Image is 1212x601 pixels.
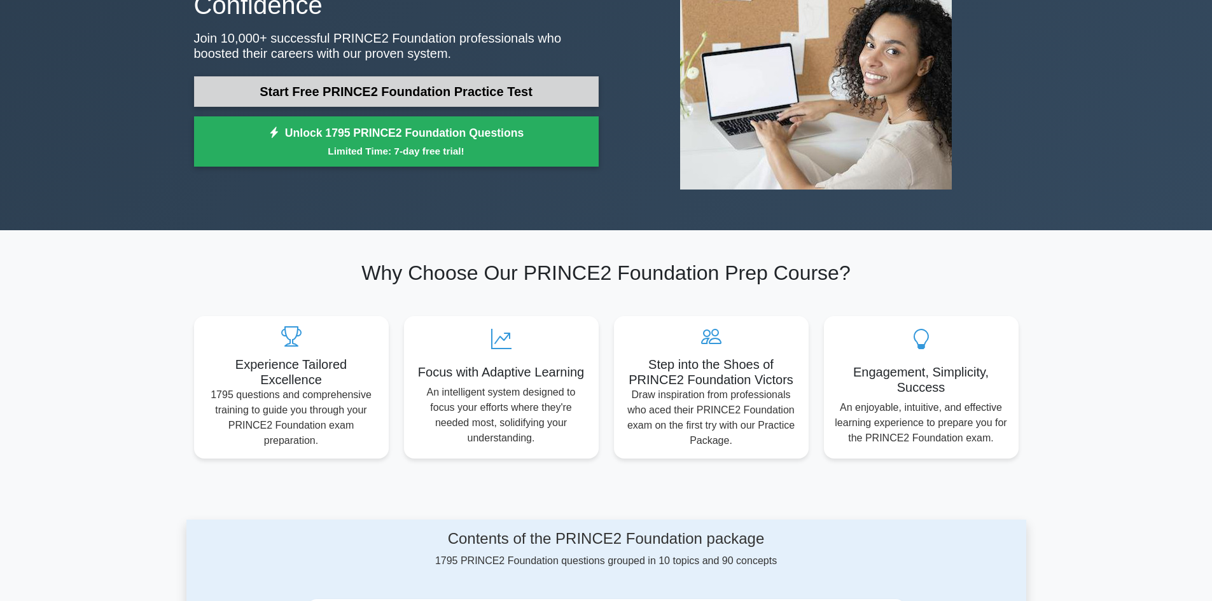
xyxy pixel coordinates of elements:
h5: Engagement, Simplicity, Success [834,364,1008,395]
a: Unlock 1795 PRINCE2 Foundation QuestionsLimited Time: 7-day free trial! [194,116,599,167]
h2: Why Choose Our PRINCE2 Foundation Prep Course? [194,261,1019,285]
p: An intelligent system designed to focus your efforts where they're needed most, solidifying your ... [414,385,589,446]
div: 1795 PRINCE2 Foundation questions grouped in 10 topics and 90 concepts [307,530,906,569]
p: Join 10,000+ successful PRINCE2 Foundation professionals who boosted their careers with our prove... [194,31,599,61]
p: An enjoyable, intuitive, and effective learning experience to prepare you for the PRINCE2 Foundat... [834,400,1008,446]
h5: Experience Tailored Excellence [204,357,379,387]
p: 1795 questions and comprehensive training to guide you through your PRINCE2 Foundation exam prepa... [204,387,379,448]
h4: Contents of the PRINCE2 Foundation package [307,530,906,548]
small: Limited Time: 7-day free trial! [210,144,583,158]
h5: Step into the Shoes of PRINCE2 Foundation Victors [624,357,798,387]
p: Draw inspiration from professionals who aced their PRINCE2 Foundation exam on the first try with ... [624,387,798,448]
a: Start Free PRINCE2 Foundation Practice Test [194,76,599,107]
h5: Focus with Adaptive Learning [414,364,589,380]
